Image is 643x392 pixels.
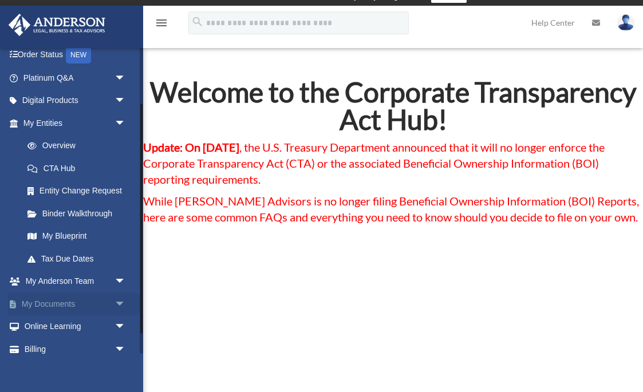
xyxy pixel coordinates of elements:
a: Order StatusNEW [8,43,143,67]
span: arrow_drop_down [115,112,137,135]
span: , the U.S. Treasury Department announced that it will no longer enforce the Corporate Transparenc... [143,140,605,186]
span: arrow_drop_down [115,66,137,90]
a: Billingarrow_drop_down [8,338,143,361]
a: menu [155,20,168,30]
a: Tax Due Dates [16,247,143,270]
a: Binder Walkthrough [16,202,143,225]
span: arrow_drop_down [115,292,137,316]
a: CTA Hub [16,157,137,180]
span: arrow_drop_down [115,338,137,361]
a: Overview [16,134,143,157]
a: My Anderson Teamarrow_drop_down [8,270,143,293]
span: arrow_drop_down [115,89,137,113]
a: Digital Productsarrow_drop_down [8,89,143,112]
img: User Pic [617,14,634,31]
a: My Documentsarrow_drop_down [8,292,143,315]
div: NEW [66,46,91,64]
strong: Update: On [DATE] [143,140,239,154]
img: Anderson Advisors Platinum Portal [5,14,109,36]
a: Online Learningarrow_drop_down [8,315,143,338]
span: arrow_drop_down [115,270,137,294]
a: Entity Change Request [16,180,143,203]
span: While [PERSON_NAME] Advisors is no longer filing Beneficial Ownership Information (BOI) Reports, ... [143,194,639,224]
span: arrow_drop_down [115,315,137,339]
a: Platinum Q&Aarrow_drop_down [8,66,143,89]
i: menu [155,16,168,30]
a: My Entitiesarrow_drop_down [8,112,143,134]
i: search [191,15,204,28]
a: My Blueprint [16,225,143,248]
h2: Welcome to the Corporate Transparency Act Hub! [143,78,643,139]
